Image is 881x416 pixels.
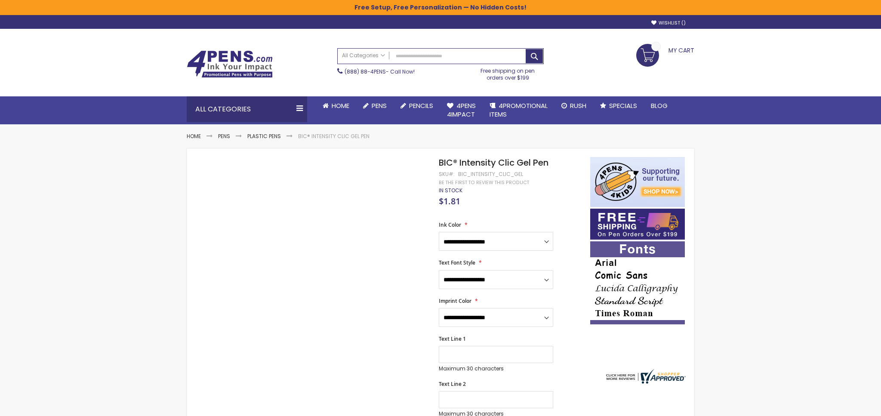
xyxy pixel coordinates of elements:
a: (888) 88-4PENS [345,68,386,75]
div: Availability [439,187,462,194]
p: Maximum 30 characters [439,365,553,372]
a: Wishlist [651,20,686,26]
img: font-personalization-examples [590,241,685,324]
a: Pencils [394,96,440,115]
span: Ink Color [439,221,461,228]
span: $1.81 [439,195,460,207]
span: Rush [570,101,586,110]
img: 4pens 4 kids [590,157,685,207]
span: Text Line 1 [439,335,466,342]
a: Home [316,96,356,115]
span: Imprint Color [439,297,471,305]
a: Plastic Pens [247,133,281,140]
span: All Categories [342,52,385,59]
a: Home [187,133,201,140]
div: All Categories [187,96,307,122]
span: Specials [609,101,637,110]
a: Be the first to review this product [439,179,529,186]
span: Blog [651,101,668,110]
img: 4pens.com widget logo [604,369,686,384]
a: Rush [554,96,593,115]
div: bic_intensity_clic_gel [458,171,523,178]
span: 4Pens 4impact [447,101,476,119]
span: Pens [372,101,387,110]
a: Blog [644,96,675,115]
span: Text Line 2 [439,380,466,388]
span: - Call Now! [345,68,415,75]
a: 4pens.com certificate URL [604,378,686,385]
a: Pens [356,96,394,115]
strong: SKU [439,170,455,178]
a: Specials [593,96,644,115]
a: 4Pens4impact [440,96,483,124]
span: In stock [439,187,462,194]
a: 4PROMOTIONALITEMS [483,96,554,124]
span: Pencils [409,101,433,110]
div: Free shipping on pen orders over $199 [472,64,544,81]
span: Text Font Style [439,259,475,266]
span: BIC® Intensity Clic Gel Pen [439,157,548,169]
span: Home [332,101,349,110]
span: 4PROMOTIONAL ITEMS [490,101,548,119]
img: 4Pens Custom Pens and Promotional Products [187,50,273,78]
a: Pens [218,133,230,140]
li: BIC® Intensity Clic Gel Pen [298,133,370,140]
img: Free shipping on orders over $199 [590,209,685,240]
a: All Categories [338,49,389,63]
